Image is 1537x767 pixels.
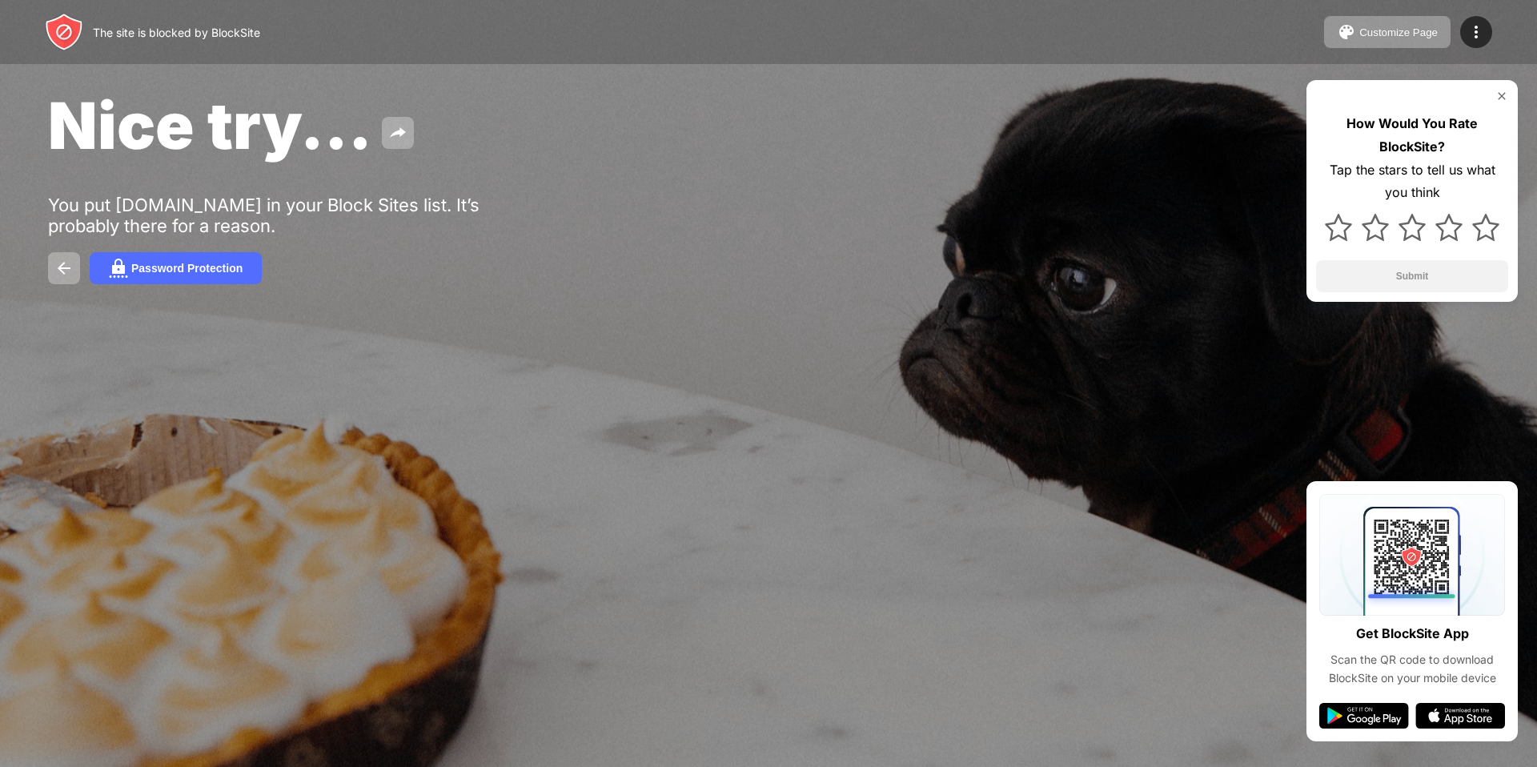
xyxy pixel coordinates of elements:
[109,259,128,278] img: password.svg
[1435,214,1463,241] img: star.svg
[1362,214,1389,241] img: star.svg
[1319,651,1505,687] div: Scan the QR code to download BlockSite on your mobile device
[1472,214,1499,241] img: star.svg
[54,259,74,278] img: back.svg
[93,26,260,39] div: The site is blocked by BlockSite
[90,252,262,284] button: Password Protection
[1467,22,1486,42] img: menu-icon.svg
[1316,112,1508,159] div: How Would You Rate BlockSite?
[1359,26,1438,38] div: Customize Page
[1316,159,1508,205] div: Tap the stars to tell us what you think
[48,86,372,164] span: Nice try...
[1316,260,1508,292] button: Submit
[1324,16,1451,48] button: Customize Page
[1337,22,1356,42] img: pallet.svg
[1319,494,1505,616] img: qrcode.svg
[1415,703,1505,729] img: app-store.svg
[1356,622,1469,645] div: Get BlockSite App
[131,262,243,275] div: Password Protection
[1495,90,1508,102] img: rate-us-close.svg
[48,195,543,236] div: You put [DOMAIN_NAME] in your Block Sites list. It’s probably there for a reason.
[1325,214,1352,241] img: star.svg
[1319,703,1409,729] img: google-play.svg
[45,13,83,51] img: header-logo.svg
[388,123,407,143] img: share.svg
[1399,214,1426,241] img: star.svg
